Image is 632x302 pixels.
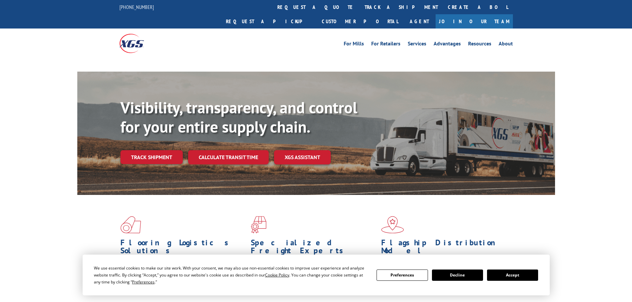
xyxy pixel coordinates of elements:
[251,216,266,233] img: xgs-icon-focused-on-flooring-red
[381,239,507,258] h1: Flagship Distribution Model
[132,279,155,285] span: Preferences
[317,14,403,29] a: Customer Portal
[120,150,183,164] a: Track shipment
[119,4,154,10] a: [PHONE_NUMBER]
[434,41,461,48] a: Advantages
[120,97,357,137] b: Visibility, transparency, and control for your entire supply chain.
[381,216,404,233] img: xgs-icon-flagship-distribution-model-red
[188,150,269,164] a: Calculate transit time
[408,41,426,48] a: Services
[377,270,428,281] button: Preferences
[83,255,550,295] div: Cookie Consent Prompt
[344,41,364,48] a: For Mills
[120,216,141,233] img: xgs-icon-total-supply-chain-intelligence-red
[265,272,289,278] span: Cookie Policy
[468,41,491,48] a: Resources
[274,150,331,164] a: XGS ASSISTANT
[94,265,369,285] div: We use essential cookies to make our site work. With your consent, we may also use non-essential ...
[371,41,400,48] a: For Retailers
[436,14,513,29] a: Join Our Team
[403,14,436,29] a: Agent
[487,270,538,281] button: Accept
[251,239,376,258] h1: Specialized Freight Experts
[499,41,513,48] a: About
[120,239,246,258] h1: Flooring Logistics Solutions
[221,14,317,29] a: Request a pickup
[432,270,483,281] button: Decline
